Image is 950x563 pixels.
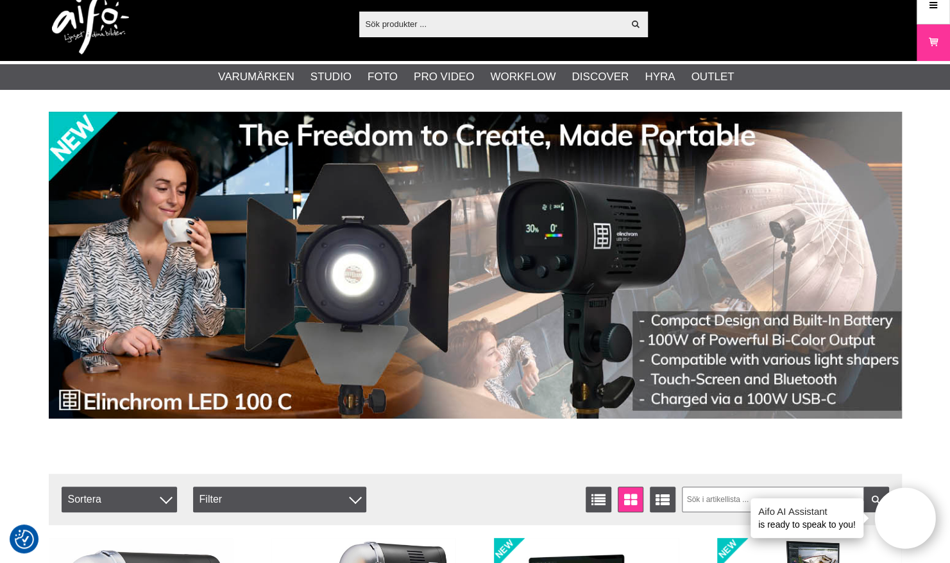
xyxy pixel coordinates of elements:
[310,69,352,85] a: Studio
[691,69,734,85] a: Outlet
[645,69,675,85] a: Hyra
[193,487,366,512] div: Filter
[751,498,863,538] div: is ready to speak to you!
[368,69,398,85] a: Foto
[758,505,856,518] h4: Aifo AI Assistant
[359,14,624,33] input: Sök produkter ...
[218,69,294,85] a: Varumärken
[15,530,34,549] img: Revisit consent button
[586,487,611,512] a: Listvisning
[572,69,629,85] a: Discover
[490,69,556,85] a: Workflow
[62,487,177,512] span: Sortera
[863,487,889,512] a: Filtrera
[650,487,675,512] a: Utökad listvisning
[15,528,34,551] button: Samtyckesinställningar
[618,487,643,512] a: Fönstervisning
[414,69,474,85] a: Pro Video
[49,112,902,419] img: Annons:002 banner-elin-led100c11390x.jpg
[682,487,889,512] input: Sök i artikellista ...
